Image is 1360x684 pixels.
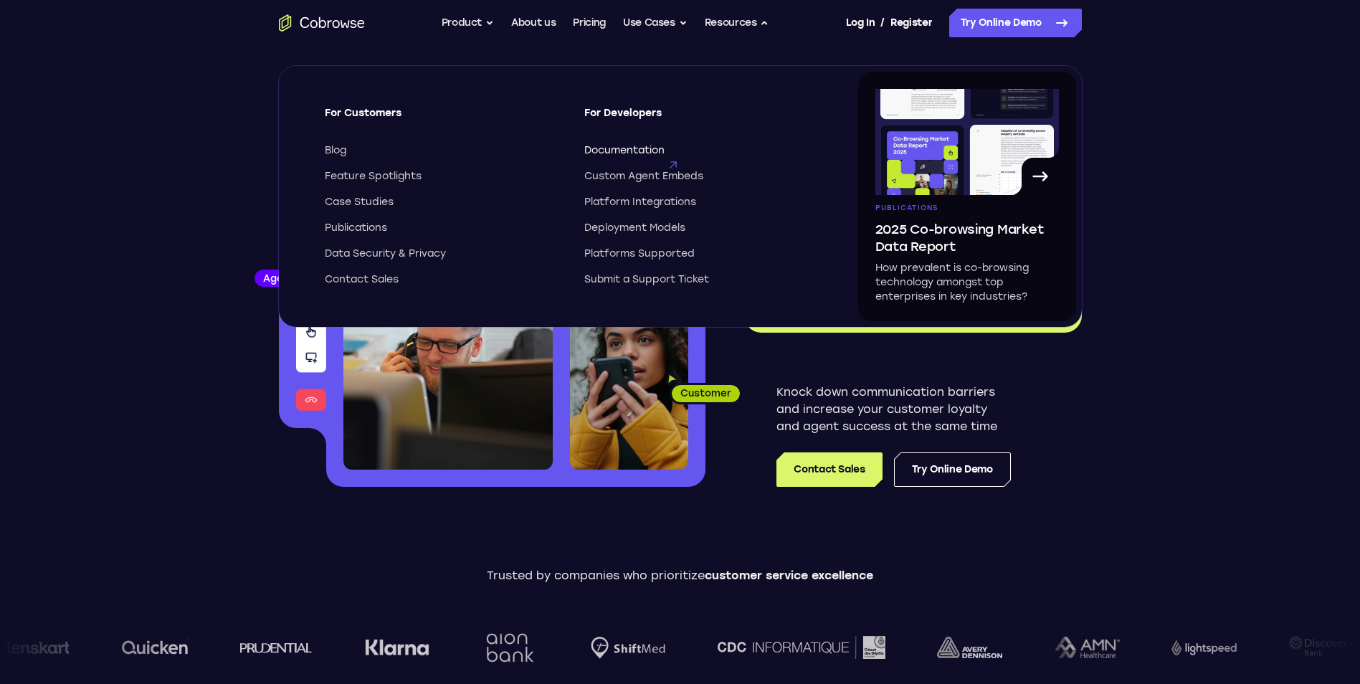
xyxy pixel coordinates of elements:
a: Try Online Demo [949,9,1082,37]
span: Submit a Support Ticket [584,272,709,287]
span: Case Studies [325,195,394,209]
span: Feature Spotlights [325,169,422,184]
img: prudential [236,642,308,653]
img: avery-dennison [933,637,998,658]
span: Documentation [584,143,665,158]
a: Documentation [584,143,818,158]
a: Feature Spotlights [325,169,558,184]
a: Data Security & Privacy [325,247,558,261]
a: Case Studies [325,195,558,209]
span: 2025 Co-browsing Market Data Report [875,221,1059,255]
span: Data Security & Privacy [325,247,446,261]
img: Lightspeed [1167,640,1232,655]
span: Contact Sales [325,272,399,287]
a: Pricing [573,9,606,37]
span: Platforms Supported [584,247,695,261]
img: Aion Bank [477,619,535,677]
button: Use Cases [623,9,688,37]
img: Shiftmed [586,637,661,659]
img: A page from the browsing market ebook [875,89,1059,195]
span: Custom Agent Embeds [584,169,703,184]
span: customer service excellence [705,569,873,582]
a: About us [511,9,556,37]
span: Deployment Models [584,221,685,235]
img: AMN Healthcare [1050,637,1115,659]
img: CDC Informatique [713,636,880,658]
span: Platform Integrations [584,195,696,209]
button: Product [442,9,495,37]
span: / [880,14,885,32]
a: Submit a Support Ticket [584,272,818,287]
a: Go to the home page [279,14,365,32]
a: Deployment Models [584,221,818,235]
a: Try Online Demo [894,452,1011,487]
a: Platforms Supported [584,247,818,261]
img: A customer support agent talking on the phone [343,214,553,470]
p: How prevalent is co-browsing technology amongst top enterprises in key industries? [875,261,1059,304]
a: Publications [325,221,558,235]
p: Knock down communication barriers and increase your customer loyalty and agent success at the sam... [776,384,1011,435]
span: Publications [325,221,387,235]
span: Publications [875,204,938,212]
a: Blog [325,143,558,158]
span: Blog [325,143,346,158]
a: Custom Agent Embeds [584,169,818,184]
span: For Customers [325,106,558,132]
img: Klarna [360,639,424,656]
a: Register [890,9,932,37]
button: Resources [705,9,769,37]
span: For Developers [584,106,818,132]
a: Contact Sales [776,452,882,487]
a: Contact Sales [325,272,558,287]
a: Log In [846,9,875,37]
a: Platform Integrations [584,195,818,209]
img: A customer holding their phone [570,300,688,470]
